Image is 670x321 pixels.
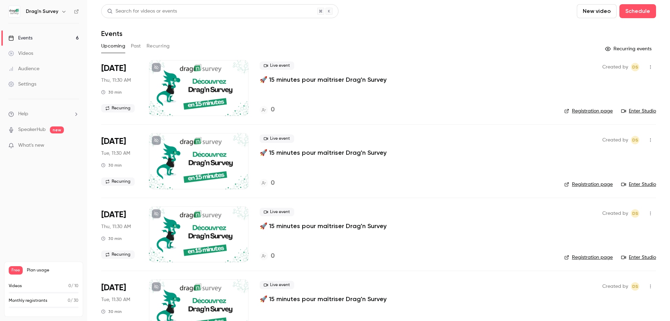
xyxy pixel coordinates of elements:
[101,63,126,74] span: [DATE]
[631,136,639,144] span: Drag'n Survey
[8,110,79,118] li: help-dropdown-opener
[50,126,64,133] span: new
[101,282,126,293] span: [DATE]
[631,63,639,71] span: Drag'n Survey
[631,209,639,218] span: Drag'n Survey
[271,178,275,188] h4: 0
[8,65,39,72] div: Audience
[260,208,294,216] span: Live event
[577,4,617,18] button: New video
[18,126,46,133] a: SpeakerHub
[101,150,130,157] span: Tue, 11:30 AM
[602,136,628,144] span: Created by
[602,63,628,71] span: Created by
[101,77,131,84] span: Thu, 11:30 AM
[260,105,275,115] a: 0
[271,251,275,261] h4: 0
[101,104,135,112] span: Recurring
[260,251,275,261] a: 0
[68,298,79,304] p: / 30
[101,250,135,259] span: Recurring
[147,41,170,52] button: Recurring
[260,134,294,143] span: Live event
[68,284,71,288] span: 0
[101,89,122,95] div: 30 min
[70,143,79,149] iframe: Noticeable Trigger
[632,136,638,144] span: DS
[101,41,125,52] button: Upcoming
[621,181,656,188] a: Enter Studio
[68,299,70,303] span: 0
[101,177,135,186] span: Recurring
[260,178,275,188] a: 0
[8,81,36,88] div: Settings
[260,281,294,289] span: Live event
[260,295,387,303] a: 🚀 15 minutes pour maîtriser Drag'n Survey
[26,8,58,15] h6: Drag'n Survey
[101,29,122,38] h1: Events
[621,108,656,115] a: Enter Studio
[107,8,177,15] div: Search for videos or events
[602,43,656,54] button: Recurring events
[260,148,387,157] a: 🚀 15 minutes pour maîtriser Drag'n Survey
[101,309,122,314] div: 30 min
[68,283,79,289] p: / 10
[260,61,294,70] span: Live event
[101,206,138,262] div: Sep 11 Thu, 11:30 AM (Europe/Paris)
[101,236,122,241] div: 30 min
[602,282,628,291] span: Created by
[101,223,131,230] span: Thu, 11:30 AM
[631,282,639,291] span: Drag'n Survey
[18,110,28,118] span: Help
[8,35,32,42] div: Events
[101,133,138,189] div: Sep 9 Tue, 11:30 AM (Europe/Paris)
[9,6,20,17] img: Drag'n Survey
[564,108,613,115] a: Registration page
[9,298,47,304] p: Monthly registrants
[101,136,126,147] span: [DATE]
[18,142,44,149] span: What's new
[101,209,126,220] span: [DATE]
[632,63,638,71] span: DS
[564,254,613,261] a: Registration page
[9,283,22,289] p: Videos
[101,162,122,168] div: 30 min
[101,296,130,303] span: Tue, 11:30 AM
[260,222,387,230] a: 🚀 15 minutes pour maîtriser Drag'n Survey
[564,181,613,188] a: Registration page
[619,4,656,18] button: Schedule
[27,268,79,273] span: Plan usage
[271,105,275,115] h4: 0
[9,266,23,275] span: Free
[260,75,387,84] a: 🚀 15 minutes pour maîtriser Drag'n Survey
[602,209,628,218] span: Created by
[101,60,138,116] div: Sep 4 Thu, 11:30 AM (Europe/Paris)
[632,282,638,291] span: DS
[621,254,656,261] a: Enter Studio
[632,209,638,218] span: DS
[131,41,141,52] button: Past
[8,50,33,57] div: Videos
